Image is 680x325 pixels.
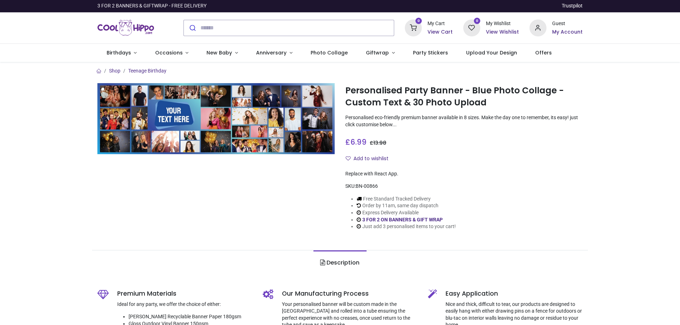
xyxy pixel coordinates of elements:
a: 0 [405,24,422,30]
span: Anniversary [256,49,287,56]
span: BN-00866 [356,183,378,189]
sup: 0 [415,18,422,24]
a: Occasions [146,44,198,62]
h5: Easy Application [446,289,583,298]
div: My Cart [427,20,453,27]
span: Party Stickers [413,49,448,56]
img: Personalised Party Banner - Blue Photo Collage - Custom Text & 30 Photo Upload [97,83,335,154]
a: View Cart [427,29,453,36]
a: Logo of Cool Hippo [97,18,154,38]
h5: Our Manufacturing Process [282,289,418,298]
a: Teenage Birthday [128,68,166,74]
span: 13.98 [373,139,386,146]
a: 0 [463,24,480,30]
h5: Premium Materials [117,289,252,298]
div: Guest [552,20,583,27]
span: £ [370,139,386,146]
li: [PERSON_NAME] Recyclable Banner Paper 180gsm [129,313,252,320]
button: Add to wishlistAdd to wishlist [345,153,395,165]
a: Birthdays [97,44,146,62]
li: Free Standard Tracked Delivery [357,196,456,203]
button: Submit [184,20,200,36]
span: Photo Collage [311,49,348,56]
span: Upload Your Design [466,49,517,56]
h1: Personalised Party Banner - Blue Photo Collage - Custom Text & 30 Photo Upload [345,85,583,109]
li: Just add 3 personalised items to your cart! [357,223,456,230]
p: Ideal for any party, we offer the choice of either: [117,301,252,308]
a: Anniversary [247,44,301,62]
a: Giftwrap [357,44,404,62]
a: New Baby [198,44,247,62]
p: Personalised eco-friendly premium banner available in 8 sizes. Make the day one to remember, its ... [345,114,583,128]
a: My Account [552,29,583,36]
a: 3 FOR 2 ON BANNERS & GIFT WRAP [362,217,443,222]
sup: 0 [474,18,481,24]
span: Giftwrap [366,49,389,56]
div: Replace with React App. [345,170,583,178]
span: New Baby [206,49,232,56]
a: Shop [109,68,120,74]
a: View Wishlist [486,29,519,36]
i: Add to wishlist [346,156,351,161]
div: SKU: [345,183,583,190]
span: Offers [535,49,552,56]
li: Express Delivery Available [357,209,456,216]
span: Occasions [155,49,183,56]
div: My Wishlist [486,20,519,27]
img: Cool Hippo [97,18,154,38]
span: £ [345,137,367,147]
span: 6.99 [350,137,367,147]
a: Description [313,250,366,275]
span: Birthdays [107,49,131,56]
div: 3 FOR 2 BANNERS & GIFTWRAP - FREE DELIVERY [97,2,206,10]
a: Trustpilot [562,2,583,10]
li: Order by 11am, same day dispatch [357,202,456,209]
